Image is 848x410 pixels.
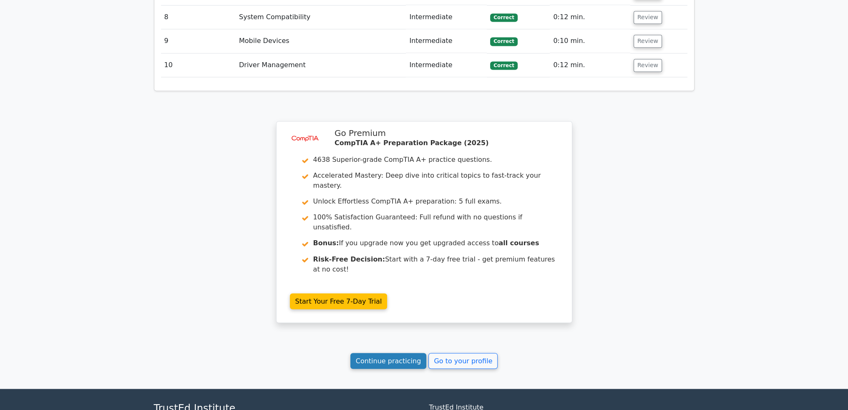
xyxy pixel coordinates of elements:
[550,53,630,77] td: 0:12 min.
[634,11,662,24] button: Review
[490,37,517,45] span: Correct
[350,353,427,369] a: Continue practicing
[634,59,662,72] button: Review
[236,53,406,77] td: Driver Management
[406,53,487,77] td: Intermediate
[550,29,630,53] td: 0:10 min.
[161,53,236,77] td: 10
[161,29,236,53] td: 9
[406,5,487,29] td: Intermediate
[634,35,662,48] button: Review
[490,13,517,22] span: Correct
[490,61,517,70] span: Correct
[290,293,388,309] a: Start Your Free 7-Day Trial
[161,5,236,29] td: 8
[236,29,406,53] td: Mobile Devices
[428,353,498,369] a: Go to your profile
[406,29,487,53] td: Intermediate
[236,5,406,29] td: System Compatibility
[550,5,630,29] td: 0:12 min.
